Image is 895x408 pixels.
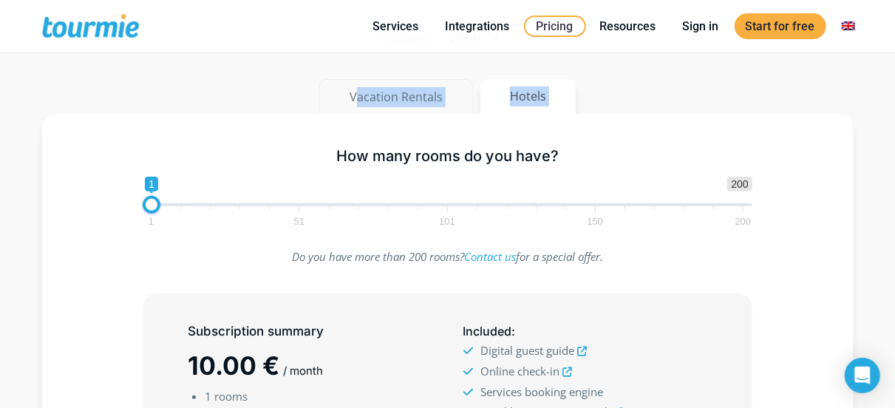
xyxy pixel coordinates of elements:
span: 51 [292,218,307,225]
span: Included [463,324,511,339]
span: 1 [146,218,156,225]
span: Services booking engine [480,384,603,399]
a: Pricing [524,16,586,37]
span: Digital guest guide [480,343,574,358]
a: Start for free [735,13,826,39]
span: 1 [205,389,211,404]
span: rooms [214,389,248,404]
a: Resources [589,17,667,35]
a: Integrations [435,17,521,35]
h5: : [463,322,707,341]
a: Sign in [672,17,730,35]
span: / month [283,364,323,378]
span: 200 [727,177,752,191]
button: Vacation Rentals [319,79,473,115]
h5: How many rooms do you have? [143,147,752,166]
span: 10.00 € [188,350,279,381]
span: 101 [437,218,457,225]
div: Open Intercom Messenger [845,358,880,393]
p: Do you have more than 200 rooms? for a special offer. [143,247,752,267]
span: Online check-in [480,364,559,378]
a: Services [362,17,430,35]
h5: Subscription summary [188,322,432,341]
span: 1 [145,177,158,191]
span: 200 [733,218,754,225]
span: 150 [585,218,605,225]
a: Contact us [464,249,516,264]
button: Hotels [480,79,576,114]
